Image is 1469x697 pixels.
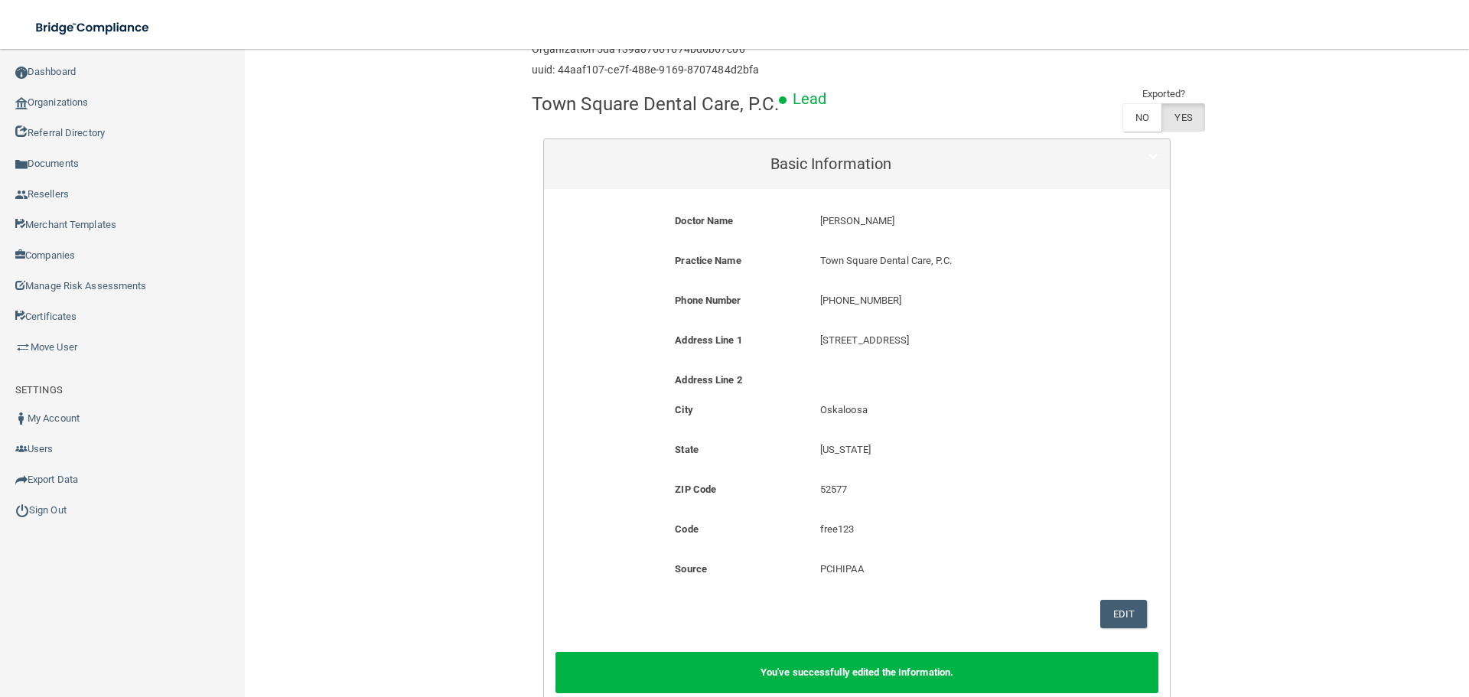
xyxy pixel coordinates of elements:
p: Lead [793,85,826,113]
p: [US_STATE] [820,441,1087,459]
b: Source [675,563,707,575]
h4: Town Square Dental Care, P.C. [532,94,779,114]
b: Code [675,523,698,535]
h5: Basic Information [555,155,1106,172]
label: NO [1122,103,1161,132]
img: icon-documents.8dae5593.png [15,158,28,171]
b: ZIP Code [675,484,716,495]
b: Phone Number [675,295,741,306]
label: SETTINGS [15,381,63,399]
h6: uuid: 44aaf107-ce7f-488e-9169-8707484d2bfa [532,64,759,76]
b: Address Line 2 [675,374,741,386]
img: bridge_compliance_login_screen.278c3ca4.svg [23,12,164,44]
p: [STREET_ADDRESS] [820,331,1087,350]
a: Basic Information [555,147,1158,181]
b: State [675,444,699,455]
img: ic_dashboard_dark.d01f4a41.png [15,67,28,79]
b: City [675,404,692,415]
img: ic_user_dark.df1a06c3.png [15,412,28,425]
img: icon-users.e205127d.png [15,443,28,455]
p: free123 [820,520,1087,539]
img: icon-export.b9366987.png [15,474,28,486]
p: Town Square Dental Care, P.C. [820,252,1087,270]
td: Exported? [1122,85,1205,103]
img: ic_power_dark.7ecde6b1.png [15,503,29,517]
b: You've successfully edited the Information. [761,666,953,678]
label: YES [1161,103,1204,132]
b: Practice Name [675,255,741,266]
button: Edit [1100,600,1147,628]
b: Doctor Name [675,215,733,226]
p: 52577 [820,480,1087,499]
img: ic_reseller.de258add.png [15,189,28,201]
h6: Organization 5da139a87661674bd6b67c00 [532,44,759,55]
img: organization-icon.f8decf85.png [15,97,28,109]
p: [PERSON_NAME] [820,212,1087,230]
p: Oskaloosa [820,401,1087,419]
img: briefcase.64adab9b.png [15,340,31,355]
b: Address Line 1 [675,334,741,346]
p: PCIHIPAA [820,560,1087,578]
p: [PHONE_NUMBER] [820,292,1087,310]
